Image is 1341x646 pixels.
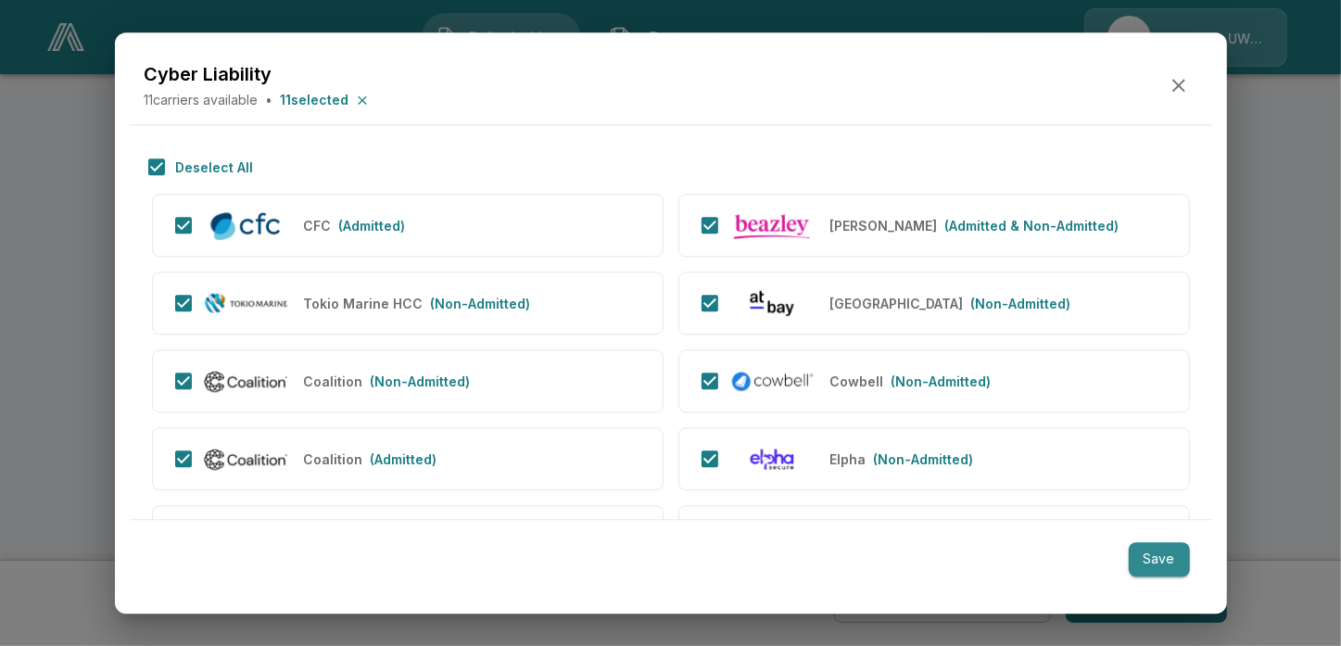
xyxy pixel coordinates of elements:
[892,372,992,391] p: (Non-Admitted)
[203,292,289,314] img: Tokio Marine HCC
[971,294,1071,313] p: (Non-Admitted)
[830,294,964,313] p: At-Bay (Non-Admitted)
[371,372,471,391] p: (Non-Admitted)
[304,294,424,313] p: Tokio Marine HCC (Non-Admitted)
[304,216,332,235] p: CFC (Admitted)
[304,450,363,469] p: Coalition (Admitted)
[304,372,363,391] p: Coalition (Non-Admitted)
[874,450,974,469] p: (Non-Admitted)
[729,367,816,396] img: Cowbell
[729,209,816,242] img: Beazley
[830,216,938,235] p: Beazley (Admitted & Non-Admitted)
[830,372,884,391] p: Cowbell (Non-Admitted)
[145,62,372,87] h5: Cyber Liability
[145,91,259,110] p: 11 carriers available
[729,444,816,475] img: Elpha
[371,450,437,469] p: (Admitted)
[729,288,816,319] img: At-Bay
[203,367,289,396] img: Coalition
[945,216,1120,235] p: (Admitted & Non-Admitted)
[830,450,867,469] p: Elpha (Non-Admitted)
[203,209,289,243] img: CFC
[266,91,273,110] p: •
[176,158,254,177] p: Deselect All
[1129,543,1190,577] button: Save
[339,216,406,235] p: (Admitted)
[281,91,349,110] p: 11 selected
[431,294,531,313] p: (Non-Admitted)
